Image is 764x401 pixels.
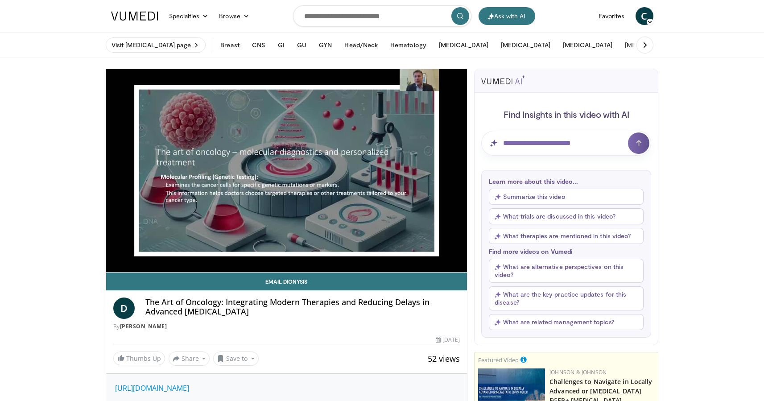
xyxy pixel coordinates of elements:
[489,286,644,310] button: What are the key practice updates for this disease?
[436,336,460,344] div: [DATE]
[215,36,244,54] button: Breast
[111,12,158,21] img: VuMedi Logo
[593,7,630,25] a: Favorites
[106,69,467,273] video-js: Video Player
[489,248,644,255] p: Find more videos on Vumedi
[292,36,312,54] button: GU
[247,36,271,54] button: CNS
[106,37,206,53] a: Visit [MEDICAL_DATA] page
[489,208,644,224] button: What trials are discussed in this video?
[214,7,255,25] a: Browse
[120,322,167,330] a: [PERSON_NAME]
[489,189,644,205] button: Summarize this video
[558,36,618,54] button: [MEDICAL_DATA]
[428,353,460,364] span: 52 views
[164,7,214,25] a: Specialties
[113,322,460,331] div: By
[636,7,653,25] a: C
[106,273,467,290] a: Email Dionysis
[549,368,607,376] a: Johnson & Johnson
[113,298,135,319] a: D
[481,131,651,156] input: Question for AI
[481,108,651,120] h4: Find Insights in this video with AI
[489,259,644,283] button: What are alternative perspectives on this video?
[385,36,432,54] button: Hematology
[479,7,535,25] button: Ask with AI
[113,351,165,365] a: Thumbs Up
[478,356,519,364] small: Featured Video
[145,298,460,317] h4: The Art of Oncology: Integrating Modern Therapies and Reducing Delays in Advanced [MEDICAL_DATA]
[115,383,189,393] a: [URL][DOMAIN_NAME]
[481,75,525,84] img: vumedi-ai-logo.svg
[293,5,471,27] input: Search topics, interventions
[489,314,644,330] button: What are related management topics?
[434,36,494,54] button: [MEDICAL_DATA]
[496,36,556,54] button: [MEDICAL_DATA]
[489,228,644,244] button: What therapies are mentioned in this video?
[273,36,290,54] button: GI
[314,36,337,54] button: GYN
[489,178,644,185] p: Learn more about this video...
[169,351,210,366] button: Share
[619,36,680,54] button: [MEDICAL_DATA]
[339,36,383,54] button: Head/Neck
[213,351,259,366] button: Save to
